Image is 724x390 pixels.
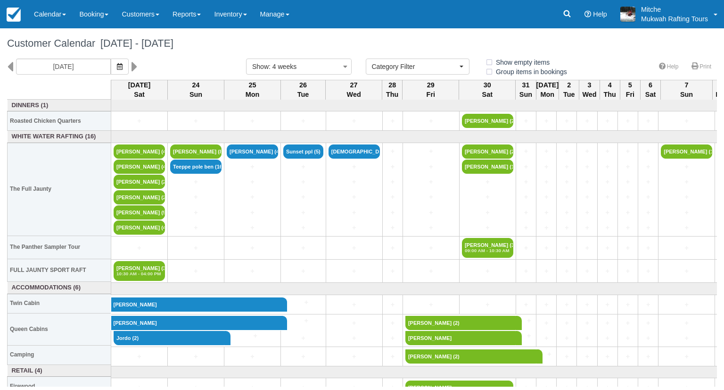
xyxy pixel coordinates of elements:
a: [PERSON_NAME] (2) [114,175,165,189]
a: + [539,266,554,276]
a: Help [653,60,684,74]
a: + [518,243,534,253]
th: 26 Tue [281,80,326,100]
a: + [620,318,635,328]
th: The Panther Sampler Tour [8,236,111,259]
a: + [620,116,635,126]
img: A1 [620,7,635,22]
a: + [620,352,635,362]
a: + [661,208,712,218]
a: + [600,162,615,172]
a: + [462,223,513,233]
a: + [620,192,635,202]
a: [PERSON_NAME] (2) [405,316,516,330]
a: [PERSON_NAME] (3)09:00 AM - 10:30 AM [462,238,513,258]
a: + [641,223,656,233]
th: Camping [8,345,111,365]
img: checkfront-main-nav-mini-logo.png [7,8,21,22]
th: Roasted Chicken Quarters [8,111,111,131]
a: + [518,177,534,187]
a: + [559,146,574,156]
p: Mitche [641,5,708,14]
th: [DATE] Sat [111,80,168,100]
a: [PERSON_NAME] (10) [661,144,712,159]
a: + [641,300,656,310]
a: + [405,192,457,202]
th: 29 Fri [403,80,459,100]
th: 31 Sun [516,80,536,100]
a: + [462,208,513,218]
a: + [539,300,554,310]
a: + [559,208,574,218]
a: + [329,192,380,202]
a: + [170,223,222,233]
span: : 4 weeks [269,63,296,70]
a: + [385,352,400,362]
a: + [329,300,380,310]
a: + [227,177,278,187]
a: + [600,333,615,343]
a: + [405,208,457,218]
a: + [579,162,594,172]
a: + [641,318,656,328]
a: + [227,208,278,218]
a: + [283,177,323,187]
a: + [539,177,554,187]
a: + [518,162,534,172]
a: + [518,208,534,218]
button: Show: 4 weeks [246,59,352,75]
a: + [620,243,635,253]
em: 10:30 AM - 04:00 PM [116,271,162,277]
a: + [170,352,222,362]
a: + [385,192,400,202]
a: + [661,192,712,202]
a: + [600,146,615,156]
a: + [661,223,712,233]
a: + [600,192,615,202]
a: + [170,243,222,253]
a: + [661,116,712,126]
h1: Customer Calendar [7,38,717,49]
a: + [283,352,323,362]
a: + [518,116,534,126]
a: + [283,162,323,172]
th: Queen Cabins [8,313,111,345]
a: + [516,316,534,326]
a: + [641,192,656,202]
a: + [227,352,278,362]
a: + [170,177,222,187]
a: + [539,243,554,253]
em: 09:00 AM - 10:30 AM [465,248,510,254]
a: [PERSON_NAME] (4) [227,144,278,159]
span: Category Filter [372,62,457,71]
a: + [283,333,323,343]
a: + [579,116,594,126]
a: + [620,146,635,156]
a: + [283,266,323,276]
a: + [405,146,457,156]
a: + [385,243,400,253]
a: + [641,177,656,187]
a: + [114,243,165,253]
a: + [170,208,222,218]
a: + [385,116,400,126]
a: + [227,192,278,202]
a: + [661,300,712,310]
span: Help [593,10,607,18]
label: Show empty items [485,55,556,69]
a: + [579,146,594,156]
a: + [579,208,594,218]
a: + [283,192,323,202]
a: + [385,162,400,172]
a: + [579,177,594,187]
a: + [559,318,574,328]
a: + [405,162,457,172]
a: + [283,208,323,218]
a: + [385,266,400,276]
a: + [224,331,279,341]
label: Group items in bookings [485,65,573,79]
a: + [385,300,400,310]
a: + [559,300,574,310]
a: + [579,192,594,202]
a: + [329,208,380,218]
